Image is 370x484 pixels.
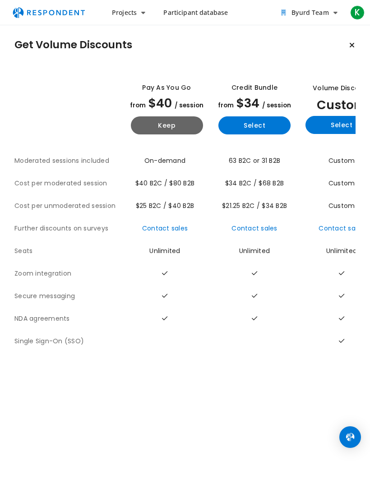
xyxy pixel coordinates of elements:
[262,101,291,110] span: / session
[339,426,361,448] div: Open Intercom Messenger
[218,101,234,110] span: from
[130,101,146,110] span: from
[175,101,203,110] span: / session
[14,330,123,353] th: Single Sign-On (SSO)
[136,201,194,210] span: $25 B2C / $40 B2B
[348,5,366,21] button: K
[343,36,361,54] button: Keep current plan
[163,8,228,17] span: Participant database
[14,285,123,308] th: Secure messaging
[239,246,270,255] span: Unlimited
[14,240,123,263] th: Seats
[328,156,355,165] span: Custom
[112,8,137,17] span: Projects
[135,179,194,188] span: $40 B2C / $80 B2B
[142,224,188,233] a: Contact sales
[14,263,123,285] th: Zoom integration
[328,201,355,210] span: Custom
[222,201,287,210] span: $21.25 B2C / $34 B2B
[231,83,277,92] div: Credit Bundle
[14,39,132,51] h1: Get Volume Discounts
[236,95,259,111] span: $34
[144,156,185,165] span: On-demand
[131,116,203,134] button: Keep current yearly payg plan
[7,4,90,21] img: respondent-logo.png
[14,195,123,217] th: Cost per unmoderated session
[14,217,123,240] th: Further discounts on surveys
[291,8,328,17] span: Byurd Team
[328,179,355,188] span: Custom
[14,150,123,172] th: Moderated sessions included
[274,5,345,21] button: Byurd Team
[14,308,123,330] th: NDA agreements
[317,97,366,113] span: Custom
[142,83,191,92] div: Pay as you go
[14,172,123,195] th: Cost per moderated session
[326,246,357,255] span: Unlimited
[229,156,280,165] span: 63 B2C or 31 B2B
[350,5,365,20] span: K
[225,179,284,188] span: $34 B2C / $68 B2B
[156,5,235,21] a: Participant database
[149,246,180,255] span: Unlimited
[231,224,277,233] a: Contact sales
[148,95,172,111] span: $40
[218,116,291,134] button: Select yearly basic plan
[319,224,364,233] a: Contact sales
[105,5,153,21] button: Projects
